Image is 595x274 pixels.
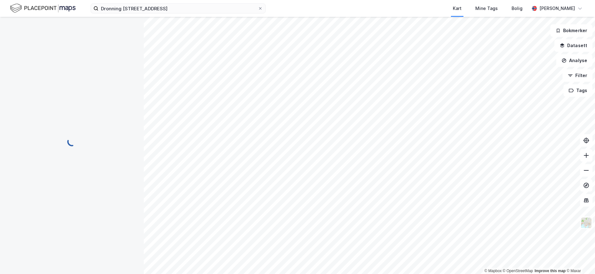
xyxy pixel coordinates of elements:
a: OpenStreetMap [503,269,533,273]
div: Kart [453,5,462,12]
div: Mine Tags [475,5,498,12]
img: logo.f888ab2527a4732fd821a326f86c7f29.svg [10,3,76,14]
div: Bolig [512,5,522,12]
a: Improve this map [535,269,566,273]
button: Analyse [556,54,592,67]
div: Kontrollprogram for chat [564,244,595,274]
img: Z [580,217,592,229]
img: spinner.a6d8c91a73a9ac5275cf975e30b51cfb.svg [67,137,77,147]
button: Datasett [554,39,592,52]
input: Søk på adresse, matrikkel, gårdeiere, leietakere eller personer [98,4,258,13]
button: Tags [563,84,592,97]
div: [PERSON_NAME] [539,5,575,12]
button: Filter [562,69,592,82]
button: Bokmerker [550,24,592,37]
iframe: Chat Widget [564,244,595,274]
a: Mapbox [484,269,502,273]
